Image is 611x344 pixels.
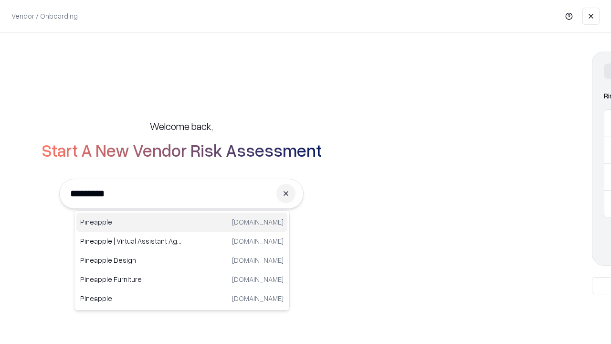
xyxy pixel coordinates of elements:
p: Pineapple [80,293,182,303]
p: [DOMAIN_NAME] [232,293,284,303]
h2: Start A New Vendor Risk Assessment [42,140,322,160]
div: Suggestions [74,210,290,311]
p: [DOMAIN_NAME] [232,217,284,227]
p: Pineapple | Virtual Assistant Agency [80,236,182,246]
p: [DOMAIN_NAME] [232,274,284,284]
p: Pineapple [80,217,182,227]
p: Pineapple Furniture [80,274,182,284]
p: [DOMAIN_NAME] [232,236,284,246]
h5: Welcome back, [150,119,213,133]
p: Vendor / Onboarding [11,11,78,21]
p: Pineapple Design [80,255,182,265]
p: [DOMAIN_NAME] [232,255,284,265]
